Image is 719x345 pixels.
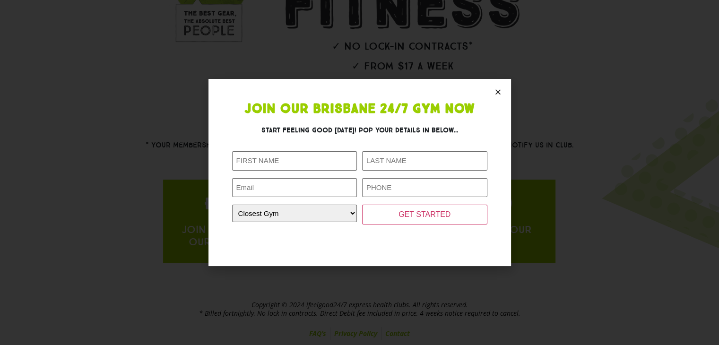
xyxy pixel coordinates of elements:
input: PHONE [362,178,487,198]
h3: Start feeling good [DATE]! Pop your details in below... [232,125,487,135]
input: Email [232,178,357,198]
input: GET STARTED [362,205,487,224]
input: FIRST NAME [232,151,357,171]
a: Close [494,88,502,95]
h1: Join Our Brisbane 24/7 Gym Now [232,103,487,116]
input: LAST NAME [362,151,487,171]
